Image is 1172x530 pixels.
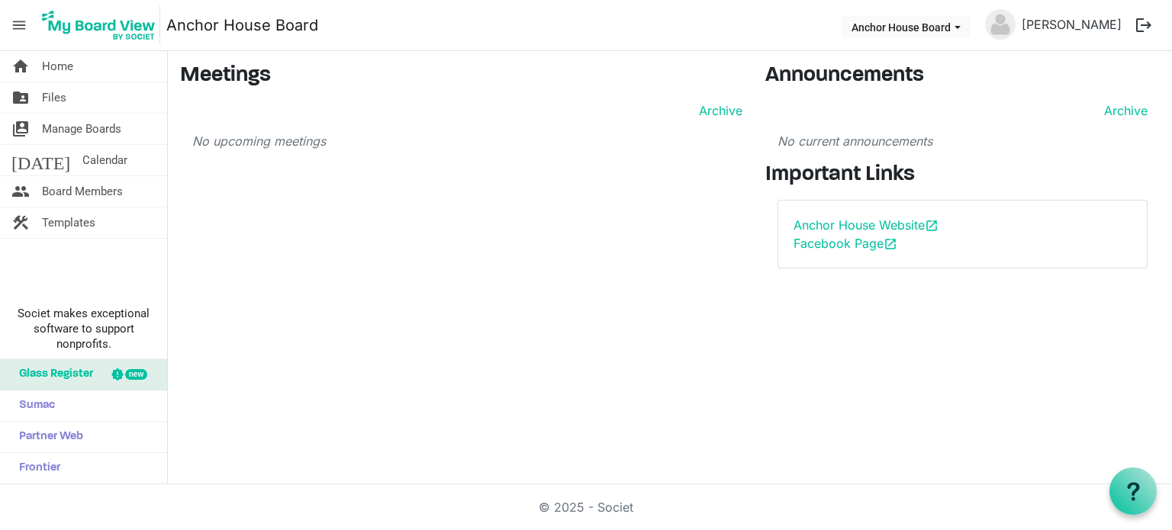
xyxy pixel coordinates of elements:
img: no-profile-picture.svg [985,9,1016,40]
span: construction [11,207,30,238]
span: folder_shared [11,82,30,113]
p: No current announcements [778,132,1148,150]
p: No upcoming meetings [192,132,742,150]
button: Anchor House Board dropdownbutton [842,16,971,37]
span: Board Members [42,176,123,207]
a: My Board View Logo [37,6,166,44]
span: Frontier [11,453,60,483]
a: Anchor House Board [166,10,318,40]
span: Templates [42,207,95,238]
span: switch_account [11,114,30,144]
div: new [125,369,147,380]
button: logout [1128,9,1160,41]
a: Archive [1098,101,1148,120]
a: [PERSON_NAME] [1016,9,1128,40]
span: Manage Boards [42,114,121,144]
h3: Announcements [765,63,1161,89]
span: Files [42,82,66,113]
h3: Important Links [765,162,1161,188]
span: Glass Register [11,359,93,390]
a: Archive [693,101,742,120]
a: © 2025 - Societ [539,499,633,515]
h3: Meetings [180,63,742,89]
span: Home [42,51,73,82]
span: [DATE] [11,145,70,175]
img: My Board View Logo [37,6,160,44]
span: Calendar [82,145,127,175]
span: Sumac [11,390,55,421]
a: Facebook Pageopen_in_new [794,236,897,251]
span: Societ makes exceptional software to support nonprofits. [7,306,160,352]
span: open_in_new [925,219,939,233]
span: people [11,176,30,207]
span: open_in_new [884,237,897,251]
span: menu [5,11,34,40]
a: Anchor House Websiteopen_in_new [794,217,939,233]
span: Partner Web [11,422,83,452]
span: home [11,51,30,82]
